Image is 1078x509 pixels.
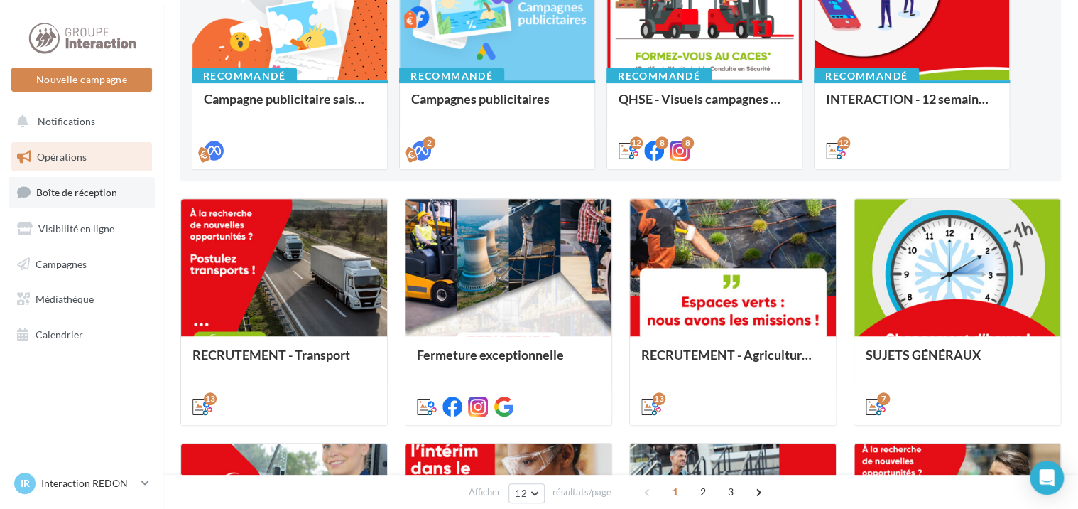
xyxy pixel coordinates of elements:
div: 2 [423,136,435,149]
a: Opérations [9,142,155,172]
span: Boîte de réception [36,186,117,198]
span: Notifications [38,115,95,127]
span: 2 [692,481,714,503]
div: SUJETS GÉNÉRAUX [866,348,1049,376]
div: Recommandé [399,68,504,84]
a: Calendrier [9,320,155,350]
span: Calendrier [36,328,83,341]
span: Afficher [469,486,501,499]
button: 12 [508,483,545,503]
span: Opérations [37,151,87,163]
span: 12 [515,488,527,499]
span: IR [21,476,30,491]
div: Open Intercom Messenger [1030,461,1064,495]
div: 7 [877,392,890,405]
button: Notifications [9,107,149,136]
div: Recommandé [192,68,297,84]
button: Nouvelle campagne [11,68,152,92]
a: Boîte de réception [9,177,155,208]
span: Visibilité en ligne [38,223,114,235]
div: RECRUTEMENT - Transport [192,348,376,376]
div: 8 [681,136,694,149]
span: 1 [664,481,687,503]
div: QHSE - Visuels campagnes siège [619,92,790,120]
div: 13 [204,392,217,405]
span: résultats/page [552,486,611,499]
div: 8 [655,136,668,149]
span: Médiathèque [36,293,94,305]
a: IR Interaction REDON [11,470,152,497]
span: 3 [719,481,742,503]
div: Fermeture exceptionnelle [417,348,600,376]
div: INTERACTION - 12 semaines de publication [826,92,998,120]
a: Médiathèque [9,284,155,314]
div: Recommandé [606,68,712,84]
div: Recommandé [814,68,919,84]
div: Campagnes publicitaires [411,92,583,120]
span: Campagnes [36,257,87,269]
p: Interaction REDON [41,476,136,491]
a: Visibilité en ligne [9,214,155,244]
div: 12 [630,136,643,149]
div: 13 [653,392,665,405]
div: RECRUTEMENT - Agriculture / Espaces verts [641,348,824,376]
a: Campagnes [9,250,155,279]
div: Campagne publicitaire saisonniers [204,92,376,120]
div: 12 [837,136,850,149]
